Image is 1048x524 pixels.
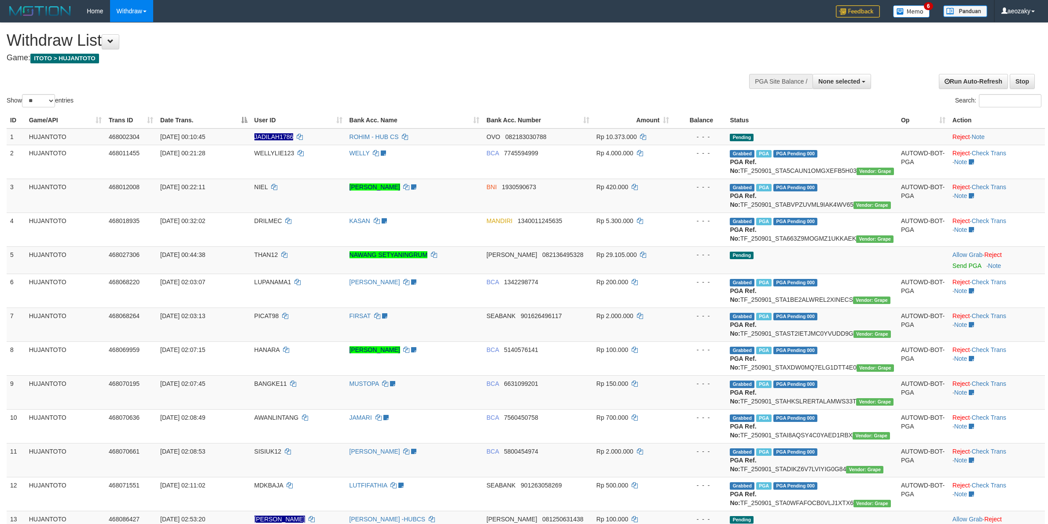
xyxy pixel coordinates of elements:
[486,133,500,140] span: OVO
[26,375,105,409] td: HUJANTOTO
[593,112,673,128] th: Amount: activate to sort column ascending
[726,409,897,443] td: TF_250901_STAI8AQSY4C0YAED1RBX
[349,482,387,489] a: LUTFIFATHIA
[954,389,967,396] a: Note
[949,341,1045,375] td: · ·
[7,4,74,18] img: MOTION_logo.png
[160,183,205,191] span: [DATE] 00:22:11
[109,516,140,523] span: 468086427
[254,133,294,140] span: Nama rekening ada tanda titik/strip, harap diedit
[730,482,754,490] span: Grabbed
[773,347,817,354] span: PGA Pending
[486,183,496,191] span: BNI
[954,158,967,165] a: Note
[486,448,499,455] span: BCA
[505,133,546,140] span: Copy 082183030788 to clipboard
[254,516,305,523] span: Nama rekening ada tanda titik/strip, harap diedit
[160,380,205,387] span: [DATE] 02:07:45
[952,482,970,489] a: Reject
[897,213,949,246] td: AUTOWD-BOT-PGA
[756,150,772,158] span: Marked by aeoiskan
[676,481,723,490] div: - - -
[726,213,897,246] td: TF_250901_STA663Z9MOGMZ1UKKAEK
[773,279,817,286] span: PGA Pending
[730,158,756,174] b: PGA Ref. No:
[897,409,949,443] td: AUTOWD-BOT-PGA
[988,262,1001,269] a: Note
[730,134,754,141] span: Pending
[773,218,817,225] span: PGA Pending
[897,375,949,409] td: AUTOWD-BOT-PGA
[971,150,1006,157] a: Check Trans
[26,341,105,375] td: HUJANTOTO
[756,414,772,422] span: Marked by aeozaky
[676,132,723,141] div: - - -
[160,448,205,455] span: [DATE] 02:08:53
[954,321,967,328] a: Note
[1010,74,1035,89] a: Stop
[160,346,205,353] span: [DATE] 02:07:15
[952,150,970,157] a: Reject
[7,477,26,511] td: 12
[730,423,756,439] b: PGA Ref. No:
[979,94,1041,107] input: Search:
[756,482,772,490] span: Marked by aeowina
[773,482,817,490] span: PGA Pending
[486,516,537,523] span: [PERSON_NAME]
[971,217,1006,224] a: Check Trans
[596,251,637,258] span: Rp 29.105.000
[349,516,426,523] a: [PERSON_NAME] -HUBCS
[949,112,1045,128] th: Action
[109,414,140,421] span: 468070636
[160,516,205,523] span: [DATE] 02:53:20
[349,217,370,224] a: KASAN
[954,423,967,430] a: Note
[7,246,26,274] td: 5
[954,457,967,464] a: Note
[726,341,897,375] td: TF_250901_STAXDW0MQ7ELG1DTT4E0
[349,448,400,455] a: [PERSON_NAME]
[856,398,894,406] span: Vendor URL: https://settle31.1velocity.biz
[756,218,772,225] span: Marked by aeozaky
[952,312,970,319] a: Reject
[254,150,294,157] span: WELLYLIE123
[853,202,891,209] span: Vendor URL: https://settle31.1velocity.biz
[26,443,105,477] td: HUJANTOTO
[676,278,723,286] div: - - -
[897,112,949,128] th: Op: activate to sort column ascending
[26,128,105,145] td: HUJANTOTO
[109,251,140,258] span: 468027306
[952,346,970,353] a: Reject
[160,482,205,489] span: [DATE] 02:11:02
[596,516,628,523] span: Rp 100.000
[954,355,967,362] a: Note
[349,414,372,421] a: JAMARI
[952,516,982,523] a: Allow Grab
[813,74,871,89] button: None selected
[254,217,282,224] span: DRILMEC
[160,150,205,157] span: [DATE] 00:21:28
[254,482,283,489] span: MDKBAJA
[952,278,970,286] a: Reject
[726,274,897,308] td: TF_250901_STA1BE2ALWREL2XINECS
[26,477,105,511] td: HUJANTOTO
[773,414,817,422] span: PGA Pending
[486,251,537,258] span: [PERSON_NAME]
[26,274,105,308] td: HUJANTOTO
[7,112,26,128] th: ID
[109,150,140,157] span: 468011455
[109,380,140,387] span: 468070195
[254,278,291,286] span: LUPANAMA1
[952,380,970,387] a: Reject
[949,145,1045,179] td: · ·
[676,413,723,422] div: - - -
[853,330,891,338] span: Vendor URL: https://settle31.1velocity.biz
[949,213,1045,246] td: · ·
[26,112,105,128] th: Game/API: activate to sort column ascending
[952,133,970,140] a: Reject
[349,346,400,353] a: [PERSON_NAME]
[251,112,346,128] th: User ID: activate to sort column ascending
[26,308,105,341] td: HUJANTOTO
[349,133,399,140] a: ROHIM - HUB CS
[254,251,278,258] span: THAN12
